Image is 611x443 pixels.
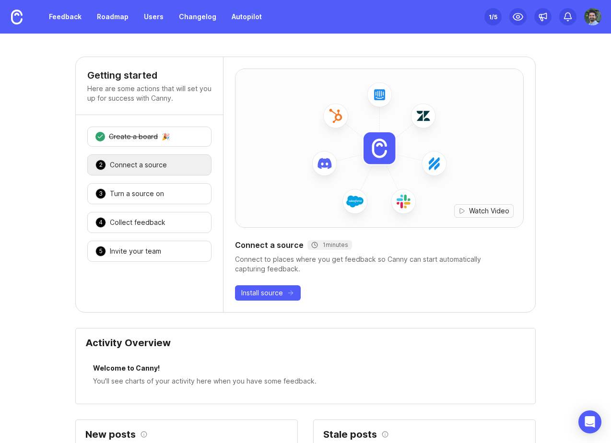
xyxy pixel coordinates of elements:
div: Invite your team [110,246,161,256]
div: Connect a source [235,239,524,251]
div: 4 [95,217,106,228]
button: Install source [235,285,301,301]
div: 3 [95,188,106,199]
div: Collect feedback [110,218,165,227]
div: You'll see charts of your activity here when you have some feedback. [93,376,518,386]
div: Connect a source [110,160,167,170]
a: Autopilot [226,8,268,25]
img: installed-source-hero-8cc2ac6e746a3ed68ab1d0118ebd9805.png [235,62,523,234]
img: Rishin Banker [584,8,601,25]
h4: Getting started [87,69,211,82]
a: Roadmap [91,8,134,25]
a: Users [138,8,169,25]
div: Activity Overview [85,338,526,355]
div: 1 minutes [311,241,348,249]
div: 2 [95,160,106,170]
a: Changelog [173,8,222,25]
div: 1 /5 [489,10,497,23]
h2: New posts [85,430,136,439]
div: Create a board [109,132,158,141]
span: Install source [241,288,283,298]
p: Here are some actions that will set you up for success with Canny. [87,84,211,103]
div: 🎉 [162,133,170,140]
div: Welcome to Canny! [93,363,518,376]
div: 5 [95,246,106,256]
a: Feedback [43,8,87,25]
div: Turn a source on [110,189,164,198]
span: Watch Video [469,206,509,216]
div: Connect to places where you get feedback so Canny can start automatically capturing feedback. [235,255,524,274]
img: Canny Home [11,10,23,24]
button: Watch Video [454,204,514,218]
h2: Stale posts [323,430,377,439]
button: 1/5 [484,8,502,25]
div: Open Intercom Messenger [578,410,601,433]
